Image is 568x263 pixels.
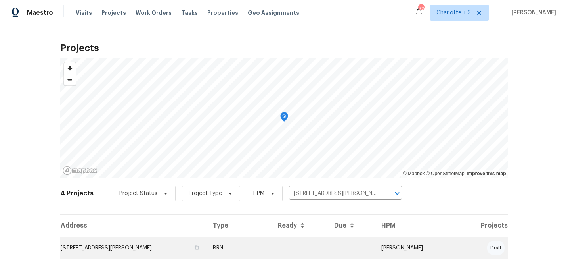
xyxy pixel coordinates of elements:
span: Project Status [119,190,157,197]
a: OpenStreetMap [426,171,465,176]
th: Projects [451,215,508,237]
a: Improve this map [467,171,506,176]
td: [PERSON_NAME] [375,237,451,259]
a: Mapbox [403,171,425,176]
th: Ready [272,215,328,237]
span: HPM [253,190,264,197]
span: Charlotte + 3 [436,9,471,17]
div: 82 [418,5,424,13]
div: Map marker [280,112,288,124]
span: Properties [207,9,238,17]
span: Maestro [27,9,53,17]
a: Mapbox homepage [63,166,98,175]
span: Work Orders [136,9,172,17]
span: Visits [76,9,92,17]
th: Due [328,215,375,237]
span: Geo Assignments [248,9,299,17]
td: [STREET_ADDRESS][PERSON_NAME] [60,237,207,259]
button: Zoom out [64,74,76,85]
th: Address [60,215,207,237]
button: Open [392,188,403,199]
button: Copy Address [193,244,200,251]
span: Projects [101,9,126,17]
span: Project Type [189,190,222,197]
span: [PERSON_NAME] [508,9,556,17]
h2: 4 Projects [60,190,94,197]
h2: Projects [60,44,508,52]
canvas: Map [60,58,508,178]
td: Resale COE 2025-08-13T00:00:00.000Z [328,237,375,259]
input: Search projects [289,188,380,200]
td: BRN [207,237,272,259]
div: draft [487,241,505,255]
td: -- [272,237,328,259]
th: Type [207,215,272,237]
th: HPM [375,215,451,237]
button: Zoom in [64,62,76,74]
span: Tasks [181,10,198,15]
